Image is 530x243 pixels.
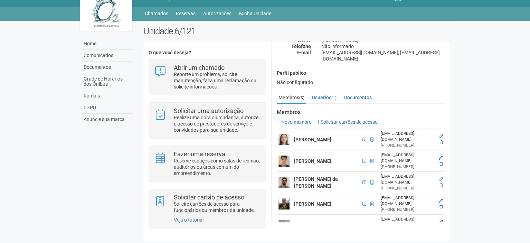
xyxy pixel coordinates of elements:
a: Veja o tutorial [174,217,204,223]
div: Não informado [316,43,450,49]
img: user.png [278,156,290,167]
div: [PHONE_NUMBER] [380,207,433,213]
a: Excluir membro [439,140,443,145]
a: Editar membro [439,156,443,160]
a: Solicitar cartão de acesso Solicite cartões de acesso para funcionários ou membros da unidade. [154,194,260,213]
a: Solicitar cartões de acesso [316,119,378,125]
h4: O que você deseja? [149,50,266,55]
a: Novo membro [277,119,312,125]
img: user.png [278,198,290,209]
a: Fazer uma reserva Reserve espaços como salas de reunião, auditórios ou áreas comum do empreendime... [154,151,260,176]
p: Realize uma obra ou mudança, autorize o acesso de prestadores de serviço e convidados para sua un... [174,114,261,133]
a: Editar membro [439,220,443,225]
img: user.png [278,134,290,145]
strong: Solicitar cartão de acesso [174,194,244,201]
strong: [PERSON_NAME] [294,201,331,207]
small: (1) [331,95,337,100]
p: Solicite cartões de acesso para funcionários ou membros da unidade. [174,201,261,213]
p: Reporte um problema, solicite manutenção, faça uma reclamação ou solicite informações. [174,71,261,90]
strong: Nome [298,37,311,43]
a: Comunicados [82,50,133,62]
a: Documentos [82,62,133,73]
strong: Abrir um chamado [174,64,225,71]
a: Excluir membro [439,204,443,209]
strong: Membros [277,109,445,115]
div: [EMAIL_ADDRESS][DOMAIN_NAME] [380,131,433,142]
a: Reservas [176,9,196,18]
a: Abrir um chamado Reporte um problema, solicite manutenção, faça uma reclamação ou solicite inform... [154,65,260,90]
a: Editar membro [439,134,443,139]
strong: Telefone [291,44,311,49]
div: [EMAIL_ADDRESS][DOMAIN_NAME]; [EMAIL_ADDRESS][DOMAIN_NAME] [316,49,450,62]
strong: [PERSON_NAME] da [PERSON_NAME] [294,176,338,189]
a: Ramais [82,90,133,102]
a: Excluir membro [439,161,443,166]
div: [EMAIL_ADDRESS][DOMAIN_NAME] [380,152,433,164]
div: [PHONE_NUMBER] [380,142,433,148]
a: Home [82,38,133,50]
a: Editar membro [439,198,443,203]
small: (5) [299,95,304,100]
a: Excluir membro [439,183,443,188]
p: Reserve espaços como salas de reunião, auditórios ou áreas comum do empreendimento. [174,158,261,176]
img: user.png [278,177,290,188]
h4: Perfil público [277,71,445,76]
a: Editar membro [439,177,443,182]
strong: [PERSON_NAME] [294,137,331,142]
div: Não configurado [277,79,445,85]
div: [EMAIL_ADDRESS][DOMAIN_NAME] [380,174,433,185]
a: Anuncie sua marca [82,114,133,125]
img: user.png [278,220,290,231]
strong: Fazer uma reserva [174,150,225,158]
a: Grade de Horários dos Ônibus [82,73,133,90]
strong: [PERSON_NAME] [294,158,331,164]
strong: Solicitar uma autorização [174,107,244,114]
a: LGPD [82,102,133,114]
strong: E-mail [296,50,311,55]
a: Autorizações [203,9,231,18]
div: [EMAIL_ADDRESS][DOMAIN_NAME] [380,216,433,228]
div: [EMAIL_ADDRESS][DOMAIN_NAME] [380,195,433,207]
a: Usuários(1) [310,92,338,103]
h2: Unidade 6/121 [143,26,450,36]
div: [PHONE_NUMBER] [380,164,433,170]
a: Chamados [145,9,168,18]
a: Minha Unidade [239,9,271,18]
div: [PHONE_NUMBER] [380,185,433,191]
a: Documentos [342,92,373,103]
a: Solicitar uma autorização Realize uma obra ou mudança, autorize o acesso de prestadores de serviç... [154,108,260,133]
a: Membros(5) [277,92,306,104]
